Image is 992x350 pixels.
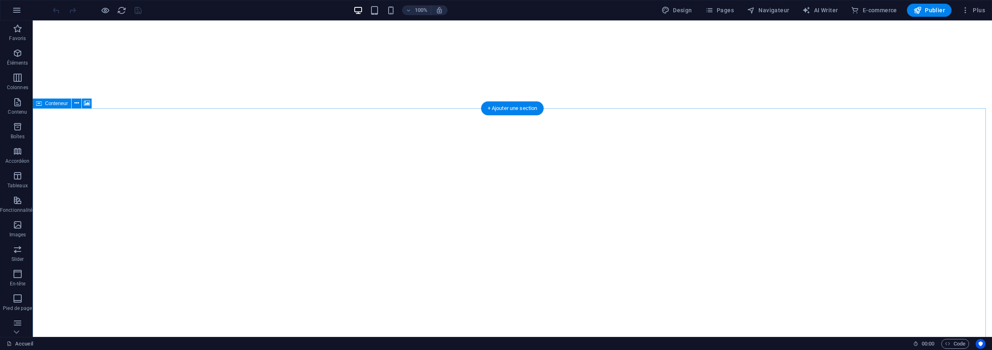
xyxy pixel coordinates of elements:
[658,4,695,17] button: Design
[45,101,68,106] span: Conteneur
[9,231,26,238] p: Images
[100,5,110,15] button: Cliquez ici pour quitter le mode Aperçu et poursuivre l'édition.
[8,109,27,115] p: Contenu
[481,101,544,115] div: + Ajouter une section
[5,158,29,164] p: Accordéon
[747,6,789,14] span: Navigateur
[7,339,33,349] a: Cliquez pour annuler la sélection. Double-cliquez pour ouvrir Pages.
[7,60,28,66] p: Éléments
[11,256,24,262] p: Slider
[958,4,988,17] button: Plus
[913,339,935,349] h6: Durée de la session
[3,305,32,312] p: Pied de page
[414,5,427,15] h6: 100%
[941,339,969,349] button: Code
[658,4,695,17] div: Design (Ctrl+Alt+Y)
[702,4,737,17] button: Pages
[927,341,929,347] span: :
[907,4,952,17] button: Publier
[117,6,126,15] i: Actualiser la page
[7,182,28,189] p: Tableaux
[9,35,26,42] p: Favoris
[799,4,841,17] button: AI Writer
[851,6,897,14] span: E-commerce
[436,7,443,14] i: Lors du redimensionnement, ajuster automatiquement le niveau de zoom en fonction de l'appareil sé...
[922,339,934,349] span: 00 00
[945,339,965,349] span: Code
[10,280,25,287] p: En-tête
[402,5,431,15] button: 100%
[744,4,792,17] button: Navigateur
[976,339,985,349] button: Usercentrics
[961,6,985,14] span: Plus
[11,133,25,140] p: Boîtes
[705,6,734,14] span: Pages
[117,5,126,15] button: reload
[848,4,900,17] button: E-commerce
[913,6,945,14] span: Publier
[7,84,28,91] p: Colonnes
[802,6,838,14] span: AI Writer
[661,6,692,14] span: Design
